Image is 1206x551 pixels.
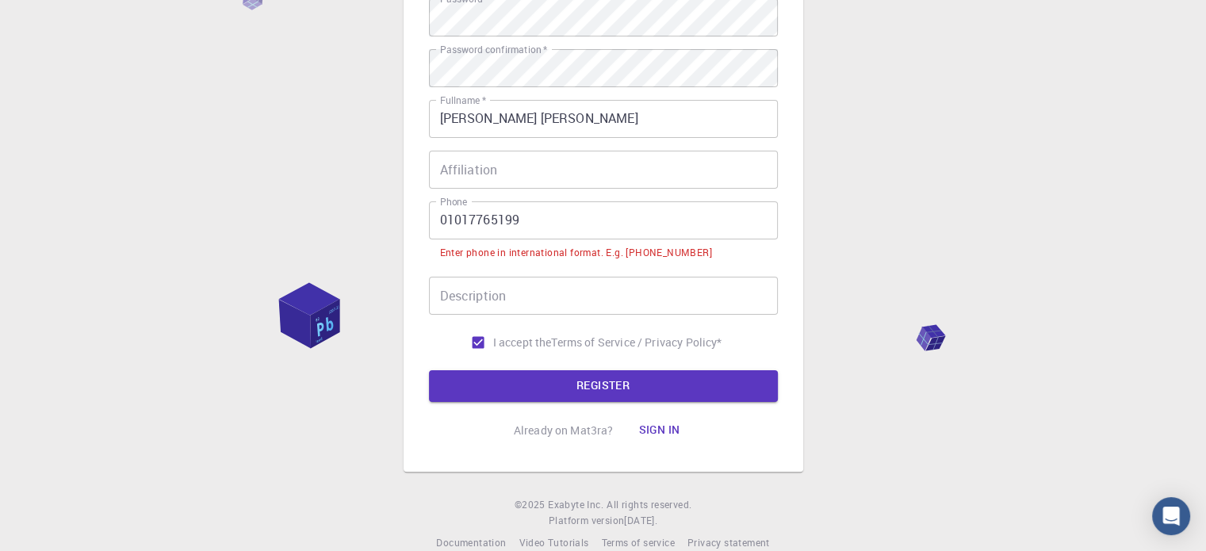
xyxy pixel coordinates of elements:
[1152,497,1190,535] div: Open Intercom Messenger
[624,513,657,529] a: [DATE].
[440,43,547,56] label: Password confirmation
[515,497,548,513] span: © 2025
[601,535,674,551] a: Terms of service
[440,195,467,209] label: Phone
[429,370,778,402] button: REGISTER
[436,535,506,551] a: Documentation
[436,536,506,549] span: Documentation
[549,513,624,529] span: Platform version
[551,335,722,350] p: Terms of Service / Privacy Policy *
[548,498,603,511] span: Exabyte Inc.
[514,423,614,438] p: Already on Mat3ra?
[687,536,770,549] span: Privacy statement
[607,497,691,513] span: All rights reserved.
[601,536,674,549] span: Terms of service
[493,335,552,350] span: I accept the
[440,245,712,261] div: Enter phone in international format. E.g. [PHONE_NUMBER]
[624,514,657,526] span: [DATE] .
[519,536,588,549] span: Video Tutorials
[519,535,588,551] a: Video Tutorials
[440,94,486,107] label: Fullname
[626,415,692,446] button: Sign in
[687,535,770,551] a: Privacy statement
[548,497,603,513] a: Exabyte Inc.
[551,335,722,350] a: Terms of Service / Privacy Policy*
